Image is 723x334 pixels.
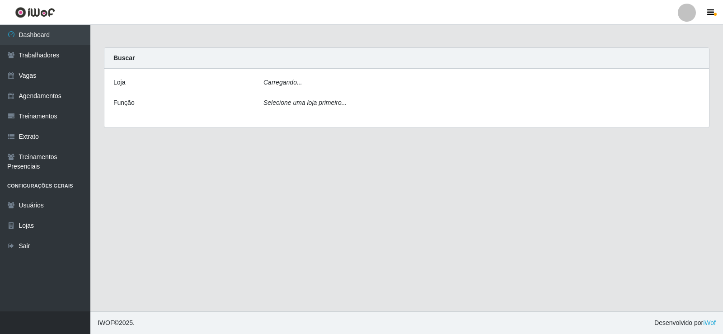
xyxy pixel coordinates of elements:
span: Desenvolvido por [654,318,716,328]
img: CoreUI Logo [15,7,55,18]
i: Selecione uma loja primeiro... [263,99,347,106]
label: Loja [113,78,125,87]
strong: Buscar [113,54,135,61]
span: © 2025 . [98,318,135,328]
span: IWOF [98,319,114,326]
label: Função [113,98,135,108]
i: Carregando... [263,79,302,86]
a: iWof [703,319,716,326]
